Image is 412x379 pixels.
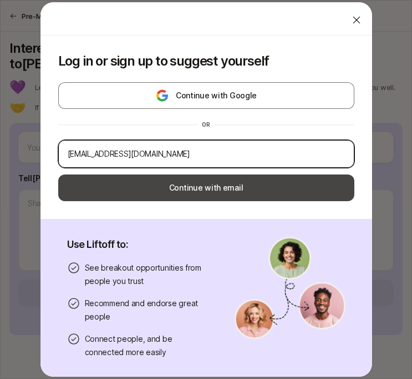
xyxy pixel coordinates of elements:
div: or [197,120,215,129]
p: Use Liftoff to: [67,237,208,252]
img: signup-banner [235,237,345,339]
p: See breakout opportunities from people you trust [85,261,208,288]
input: Your personal email address [68,147,345,161]
p: Connect people, and be connected more easily [85,332,208,359]
button: Continue with Google [58,82,354,109]
img: google-logo [155,89,169,102]
button: Continue with email [58,174,354,201]
p: Log in or sign up to suggest yourself [58,53,354,69]
p: Recommend and endorse great people [85,297,208,323]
